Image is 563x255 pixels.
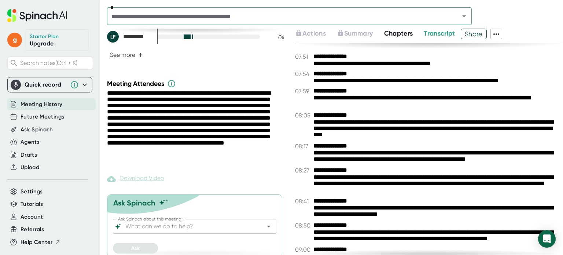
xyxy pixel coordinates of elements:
button: Meeting History [21,100,62,109]
span: 09:00 [295,246,312,253]
span: 07:54 [295,70,312,77]
div: 7 % [266,33,284,40]
input: What can we do to help? [124,221,253,232]
button: Tutorials [21,200,43,208]
span: 07:51 [295,53,312,60]
div: Upgrade to access [295,29,337,39]
span: Ask [131,245,140,251]
span: Search notes (Ctrl + K) [20,59,91,66]
div: Open Intercom Messenger [538,230,556,248]
span: Chapters [384,29,413,37]
div: Starter Plan [30,33,59,40]
div: LF [107,31,119,43]
span: Help Center [21,238,53,247]
div: Paid feature [107,175,164,183]
span: 08:27 [295,167,312,174]
button: Upload [21,163,39,172]
button: Referrals [21,225,44,234]
button: Open [264,221,274,232]
span: Share [461,28,486,40]
button: Agents [21,138,40,146]
div: Upgrade to access [337,29,384,39]
button: Open [459,11,469,21]
div: Quick record [25,81,66,88]
button: Future Meetings [21,113,64,121]
span: + [138,52,143,58]
button: Drafts [21,151,37,159]
span: Actions [302,29,326,37]
button: See more+ [107,48,146,61]
div: Meeting Attendees [107,79,286,88]
button: Transcript [424,29,455,39]
button: Share [461,29,487,39]
button: Settings [21,187,43,196]
div: Ask Spinach [113,198,155,207]
span: Summary [344,29,373,37]
span: 08:17 [295,143,312,150]
div: Quick record [11,77,89,92]
span: 08:50 [295,222,312,229]
button: Chapters [384,29,413,39]
span: 08:41 [295,198,312,205]
button: Account [21,213,43,221]
span: 07:59 [295,88,312,95]
a: Upgrade [30,40,54,47]
button: Help Center [21,238,60,247]
button: Ask Spinach [21,125,53,134]
span: 08:05 [295,112,312,119]
button: Ask [113,243,158,254]
button: Summary [337,29,373,39]
span: Transcript [424,29,455,37]
span: g [7,33,22,47]
button: Actions [295,29,326,39]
